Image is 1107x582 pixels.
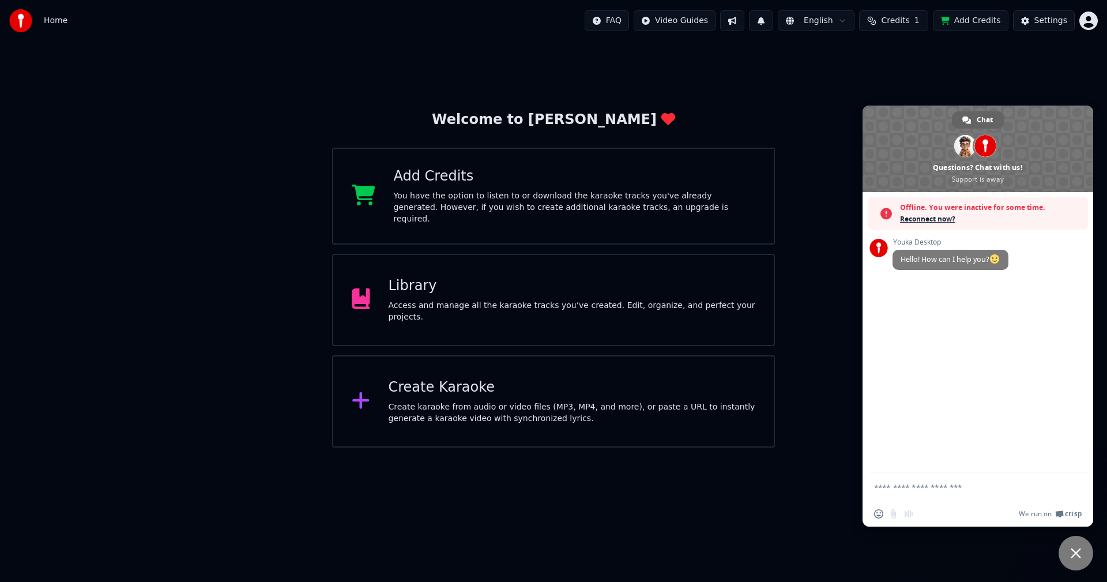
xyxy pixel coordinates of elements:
[9,9,32,32] img: youka
[389,277,756,295] div: Library
[432,111,675,129] div: Welcome to [PERSON_NAME]
[900,202,1082,213] span: Offline. You were inactive for some time.
[44,15,67,27] nav: breadcrumb
[1019,509,1082,519] a: We run onCrisp
[1034,15,1067,27] div: Settings
[394,167,756,186] div: Add Credits
[634,10,716,31] button: Video Guides
[900,213,1082,225] span: Reconnect now?
[1065,509,1082,519] span: Crisp
[1013,10,1075,31] button: Settings
[859,10,928,31] button: Credits1
[44,15,67,27] span: Home
[394,190,756,225] div: You have the option to listen to or download the karaoke tracks you've already generated. However...
[585,10,629,31] button: FAQ
[874,509,883,519] span: Insert an emoji
[389,300,756,323] div: Access and manage all the karaoke tracks you’ve created. Edit, organize, and perfect your projects.
[901,254,1000,264] span: Hello! How can I help you?
[977,111,993,129] span: Chat
[874,482,1056,493] textarea: Compose your message...
[1019,509,1052,519] span: We run on
[914,15,920,27] span: 1
[881,15,909,27] span: Credits
[952,111,1004,129] div: Chat
[389,401,756,425] div: Create karaoke from audio or video files (MP3, MP4, and more), or paste a URL to instantly genera...
[893,238,1008,246] span: Youka Desktop
[1059,536,1093,570] div: Close chat
[933,10,1008,31] button: Add Credits
[389,378,756,397] div: Create Karaoke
